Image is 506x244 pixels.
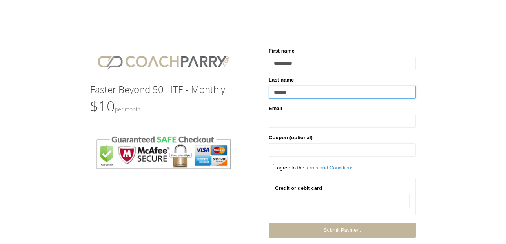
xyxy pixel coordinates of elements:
label: Last name [269,76,294,84]
label: Email [269,105,282,113]
span: I agree to the [269,165,353,171]
label: Credit or debit card [275,184,322,192]
small: Per Month [115,106,141,113]
label: First name [269,47,295,55]
img: CPlogo.png [90,47,237,76]
label: Coupon (optional) [269,134,313,142]
span: $10 [90,97,141,116]
h3: Faster Beyond 50 LITE - Monthly [90,84,237,95]
span: Submit Payment [324,227,361,233]
a: Submit Payment [269,223,416,237]
iframe: Secure card payment input frame [280,198,404,204]
a: Terms and Conditions [304,165,354,171]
